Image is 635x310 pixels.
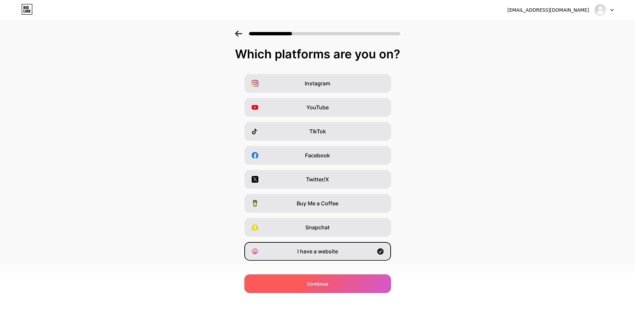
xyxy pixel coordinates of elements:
span: Continue [307,280,328,287]
div: Which platforms are you on? [7,47,628,61]
span: YouTube [306,103,329,111]
div: [EMAIL_ADDRESS][DOMAIN_NAME] [507,7,589,14]
span: Snapchat [305,223,330,231]
span: Buy Me a Coffee [297,199,338,207]
span: Instagram [305,79,330,87]
span: I have a website [297,247,338,255]
span: Facebook [305,151,330,159]
span: Twitter/X [306,175,329,183]
img: dullescarservice [594,4,607,16]
span: TikTok [309,127,326,135]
